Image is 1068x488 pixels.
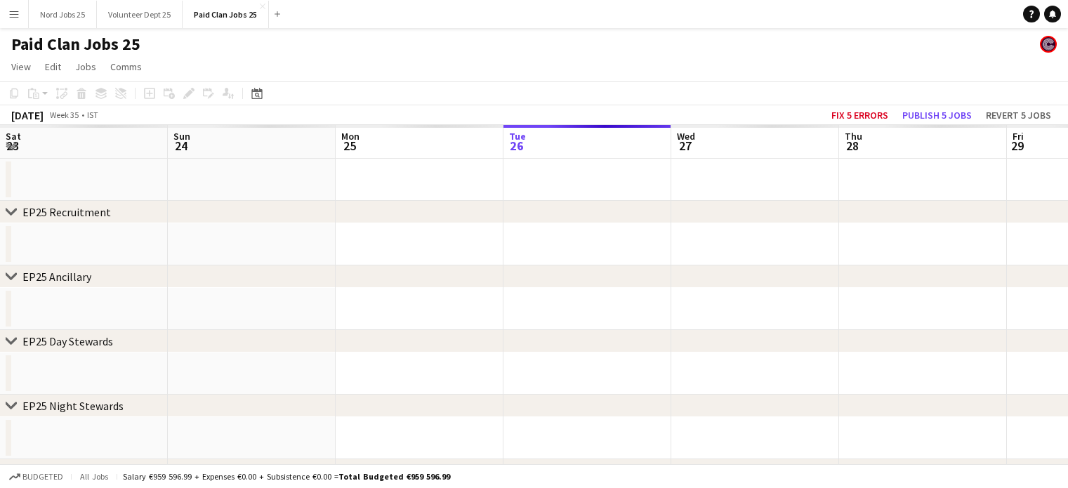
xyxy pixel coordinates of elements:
[509,130,526,143] span: Tue
[339,138,360,154] span: 25
[77,471,111,482] span: All jobs
[70,58,102,76] a: Jobs
[845,130,862,143] span: Thu
[1010,138,1024,154] span: 29
[22,205,111,219] div: EP25 Recruitment
[826,106,894,124] button: Fix 5 errors
[22,463,54,477] div: SPF 25
[123,471,450,482] div: Salary €959 596.99 + Expenses €0.00 + Subsistence €0.00 =
[22,472,63,482] span: Budgeted
[110,60,142,73] span: Comms
[1040,36,1057,53] app-user-avatar: Staffing Department
[39,58,67,76] a: Edit
[7,469,65,484] button: Budgeted
[341,130,360,143] span: Mon
[105,58,147,76] a: Comms
[1013,130,1024,143] span: Fri
[46,110,81,120] span: Week 35
[29,1,97,28] button: Nord Jobs 25
[173,130,190,143] span: Sun
[843,138,862,154] span: 28
[22,399,124,413] div: EP25 Night Stewards
[11,34,140,55] h1: Paid Clan Jobs 25
[22,270,91,284] div: EP25 Ancillary
[897,106,977,124] button: Publish 5 jobs
[11,60,31,73] span: View
[677,130,695,143] span: Wed
[675,138,695,154] span: 27
[4,138,21,154] span: 23
[980,106,1057,124] button: Revert 5 jobs
[6,58,37,76] a: View
[171,138,190,154] span: 24
[6,130,21,143] span: Sat
[338,471,450,482] span: Total Budgeted €959 596.99
[183,1,269,28] button: Paid Clan Jobs 25
[22,334,113,348] div: EP25 Day Stewards
[507,138,526,154] span: 26
[75,60,96,73] span: Jobs
[11,108,44,122] div: [DATE]
[45,60,61,73] span: Edit
[97,1,183,28] button: Volunteer Dept 25
[87,110,98,120] div: IST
